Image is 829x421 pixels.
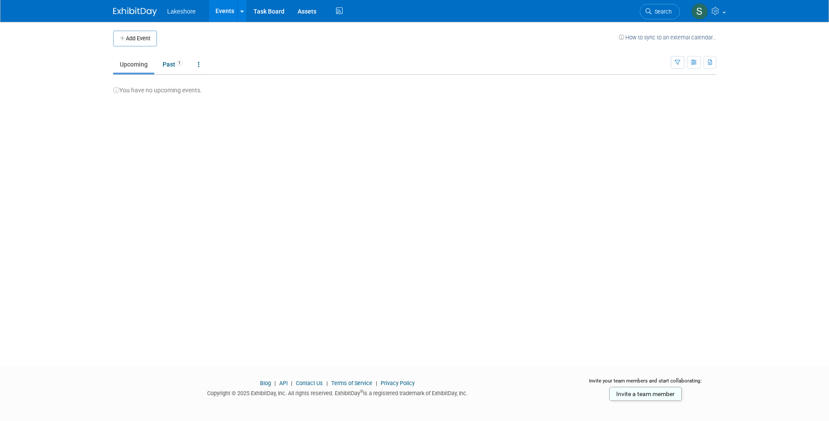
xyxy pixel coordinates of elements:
button: Add Event [113,31,157,46]
a: Contact Us [296,380,323,386]
a: Search [640,4,680,19]
a: Upcoming [113,56,154,73]
a: API [279,380,288,386]
span: Lakeshore [167,8,196,15]
div: Copyright © 2025 ExhibitDay, Inc. All rights reserved. ExhibitDay is a registered trademark of Ex... [113,387,562,397]
span: You have no upcoming events. [113,87,202,94]
a: Blog [260,380,271,386]
span: 1 [176,60,183,67]
a: Past1 [156,56,190,73]
span: Search [652,8,672,15]
span: | [374,380,379,386]
a: Terms of Service [331,380,372,386]
a: How to sync to an external calendar... [619,34,716,41]
img: Stephen Hurn [691,3,708,20]
span: | [324,380,330,386]
span: | [289,380,295,386]
a: Privacy Policy [381,380,415,386]
sup: ® [360,389,363,394]
a: Invite a team member [609,387,682,401]
span: | [272,380,278,386]
img: ExhibitDay [113,7,157,16]
div: Invite your team members and start collaborating: [575,377,716,390]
